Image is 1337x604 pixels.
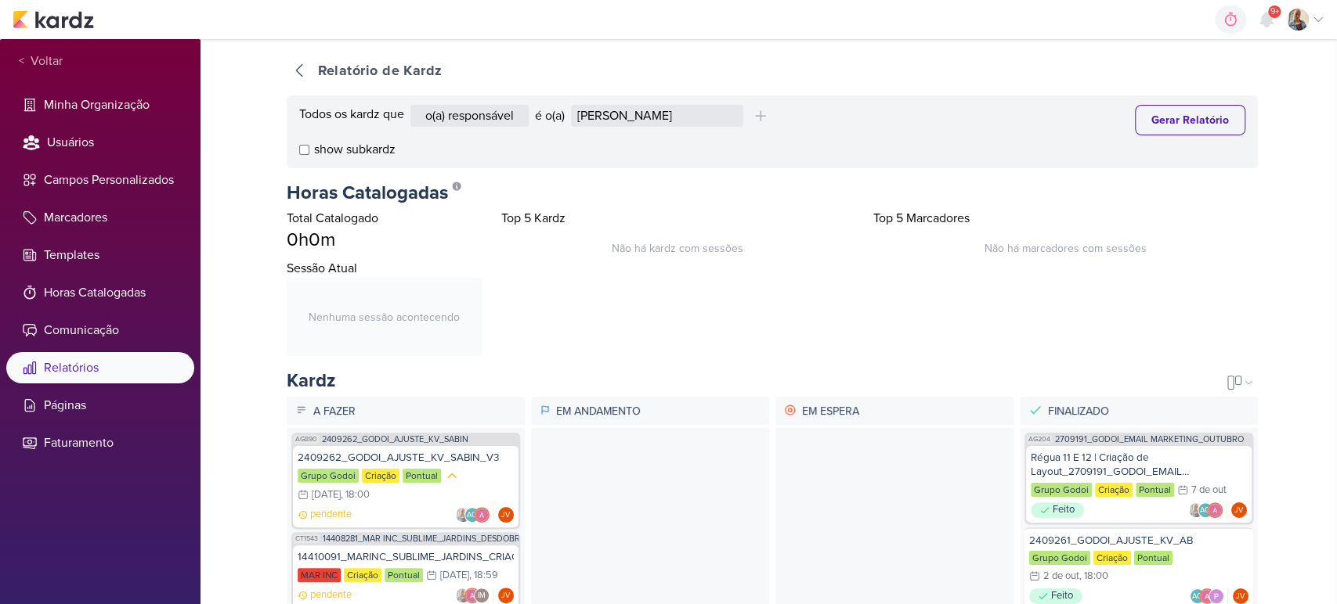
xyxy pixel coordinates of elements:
span: AG890 [294,435,319,444]
img: Iara Santos [455,507,471,523]
li: Campos Personalizados [6,164,194,196]
div: Criação [1095,483,1133,497]
a: 2409262_GODOI_AJUSTE_KV_SABIN_V3 Grupo Godoi Criação Pontual [DATE] , 18:00 pendente AG JV [293,446,519,527]
img: Iara Santos [1188,502,1204,518]
div: Pontual [403,469,441,483]
li: Páginas [6,390,194,421]
p: IM [478,592,486,600]
div: Joney Viana [498,588,514,603]
span: < [19,52,24,70]
div: Todos os kardz que [299,105,404,127]
div: Criação [1093,551,1131,565]
p: JV [1236,593,1245,601]
div: Pontual [1134,551,1173,565]
span: 9+ [1270,5,1279,18]
a: 2709191_GODOI_EMAIL MARKETING_OUTUBRO [1055,435,1244,444]
span: Nenhuma sessão acontecendo [309,309,460,325]
li: Horas Catalogadas [6,277,194,308]
li: Comunicação [6,315,194,346]
p: Em Espera [799,400,1009,422]
div: Grupo Godoi [1031,483,1092,497]
div: Criação [344,568,381,582]
div: Joney Viana [498,507,514,523]
div: , 18:00 [341,490,370,500]
p: Finalizado [1045,400,1253,422]
li: Relatórios [6,352,194,383]
span: AG204 [1027,435,1052,444]
p: pendente [310,507,352,523]
img: Iara Santos [455,588,471,603]
img: kardz.app [13,10,94,29]
div: Grupo Godoi [298,469,359,483]
div: Pontual [385,568,423,582]
img: Alessandra Gomes [1207,502,1223,518]
p: pendente [310,588,352,603]
div: Isabella Machado Guimarães [474,588,490,603]
p: Feito [1053,502,1075,518]
div: Joney Viana [1233,588,1248,604]
button: Gerar Relatório [1135,105,1245,135]
p: Em Andamento [553,400,764,422]
span: show subkardz [314,140,396,159]
div: Não há marcadores com sessões [873,231,1258,257]
p: AG [467,512,477,520]
span: Sessão Atual [287,259,357,278]
div: Aline Gimenez Graciano [464,507,480,523]
li: Templates [6,239,194,271]
img: Distribuição Time Estratégico [1209,588,1224,604]
li: Marcadores [6,202,194,233]
div: , 18:59 [469,570,498,581]
p: AG [1200,507,1210,515]
p: JV [1234,507,1243,515]
li: Minha Organização [6,89,194,120]
p: Feito [1051,588,1073,604]
div: Top 5 Kardz [501,209,855,228]
div: 2409262_GODOI_AJUSTE_KV_SABIN_V3 [298,451,514,465]
div: Pontual [1136,483,1174,497]
div: 2409261_GODOI_AJUSTE_KV_AB [1029,534,1248,548]
div: Régua 11 E 12 | Criação de Layout_2709191_GODOI_EMAIL MARKETING_OUTUBRO [1031,451,1247,479]
div: 14410091_MARINC_SUBLIME_JARDINS_CRIAÇÃO_MOTION [298,550,514,564]
span: CT1543 [294,534,320,543]
img: Alessandra Gomes [464,588,480,603]
div: Grupo Godoi [1029,551,1090,565]
div: Horas Catalogadas [287,174,1258,206]
a: Régua 11 E 12 | Criação de Layout_2709191_GODOI_EMAIL MARKETING_OUTUBRO Grupo Godoi Criação Pontu... [1026,446,1252,523]
span: Total Catalogado [287,210,378,226]
li: Usuários [6,127,194,158]
div: , 18:00 [1079,571,1108,581]
div: Aline Gimenez Graciano [1198,502,1213,518]
div: [DATE] [440,570,469,581]
li: Faturamento [6,427,194,458]
a: 14408281_MAR INC_SUBLIME_JARDINS_DESDOBRAMENTO_PEÇAS_META_ADS [323,534,631,543]
div: Aline Gimenez Graciano [1190,588,1205,604]
div: Kardz [287,369,335,394]
div: Criação [362,469,399,483]
p: A Fazer [310,400,520,422]
p: JV [501,512,510,520]
input: show subkardz [299,145,309,155]
div: [DATE] [312,490,341,500]
span: Voltar [24,52,63,70]
div: Joney Viana [1231,502,1247,518]
div: Prioridade Média [444,468,460,484]
div: MAR INC [298,568,341,582]
img: Iara Santos [1287,9,1309,31]
a: 2409262_GODOI_AJUSTE_KV_SABIN [322,435,468,444]
img: Alessandra Gomes [1199,588,1215,604]
div: é o(a) [535,106,565,125]
div: Relatório de Kardz [318,60,443,81]
p: AG [1192,593,1202,601]
p: JV [501,592,510,600]
div: 0h0m [287,228,482,253]
div: 2 de out [1043,571,1079,581]
img: Alessandra Gomes [474,507,490,523]
div: Não há kardz com sessões [501,231,855,257]
div: 7 de out [1191,485,1227,495]
div: Top 5 Marcadores [873,209,1258,228]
